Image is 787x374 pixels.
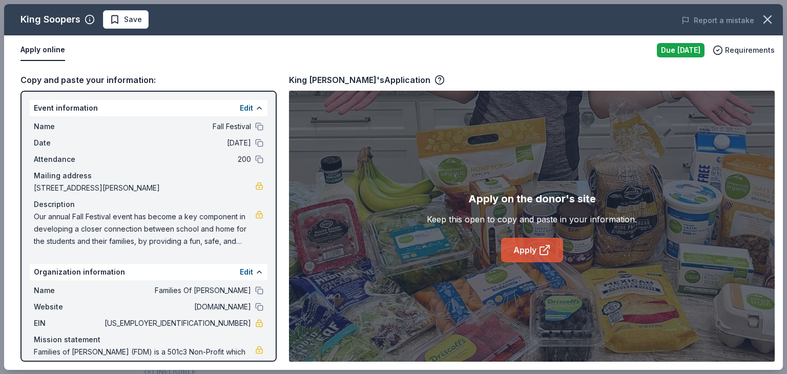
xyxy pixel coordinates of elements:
button: Apply online [20,39,65,61]
div: Keep this open to copy and paste in your information. [427,213,637,225]
button: Requirements [713,44,775,56]
span: [DOMAIN_NAME] [102,301,251,313]
span: Name [34,284,102,297]
span: 200 [102,153,251,165]
button: Report a mistake [681,14,754,27]
div: Copy and paste your information: [20,73,277,87]
div: Due [DATE] [657,43,705,57]
div: King [PERSON_NAME]'s Application [289,73,445,87]
div: Event information [30,100,267,116]
span: Save [124,13,142,26]
div: Description [34,198,263,211]
span: Families Of [PERSON_NAME] [102,284,251,297]
div: King Soopers [20,11,80,28]
div: Apply on the donor's site [468,191,596,207]
button: Edit [240,102,253,114]
span: Attendance [34,153,102,165]
span: Our annual Fall Festival event has become a key component in developing a closer connection betwe... [34,211,255,247]
a: Apply [501,238,563,262]
span: Date [34,137,102,149]
button: Save [103,10,149,29]
span: Fall Festival [102,120,251,133]
span: [STREET_ADDRESS][PERSON_NAME] [34,182,255,194]
div: Organization information [30,264,267,280]
span: [DATE] [102,137,251,149]
span: Website [34,301,102,313]
span: Requirements [725,44,775,56]
span: EIN [34,317,102,329]
span: [US_EMPLOYER_IDENTIFICATION_NUMBER] [102,317,251,329]
div: Mission statement [34,334,263,346]
div: Mailing address [34,170,263,182]
span: Name [34,120,102,133]
button: Edit [240,266,253,278]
